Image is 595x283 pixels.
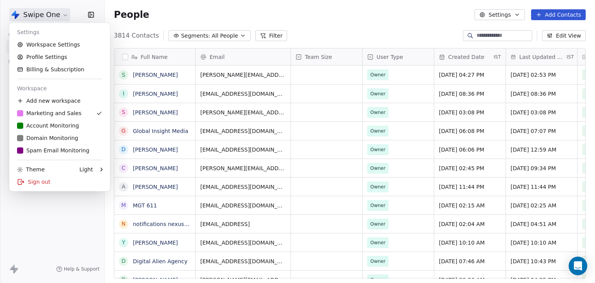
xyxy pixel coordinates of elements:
[17,134,78,142] div: Domain Monitoring
[12,51,107,63] a: Profile Settings
[17,166,45,173] div: Theme
[12,63,107,76] a: Billing & Subscription
[79,166,93,173] div: Light
[12,38,107,51] a: Workspace Settings
[12,176,107,188] div: Sign out
[12,95,107,107] div: Add new workspace
[17,122,79,129] div: Account Monitoring
[17,147,89,154] div: Spam Email Monitoring
[12,26,107,38] div: Settings
[12,82,107,95] div: Workspace
[17,109,81,117] div: Marketing and Sales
